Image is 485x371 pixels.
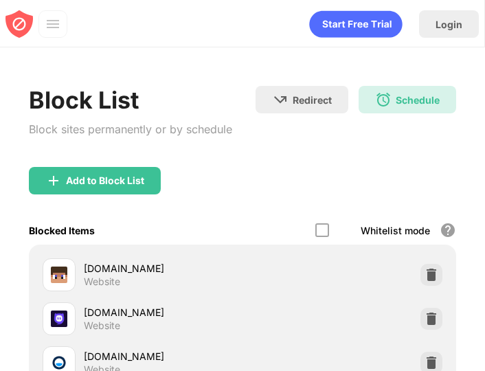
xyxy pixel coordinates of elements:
div: Add to Block List [66,175,144,186]
div: Whitelist mode [361,225,430,236]
div: Website [84,319,120,332]
div: Block sites permanently or by schedule [29,120,232,139]
div: Website [84,276,120,288]
div: Block List [29,86,232,114]
img: favicons [51,311,67,327]
div: Blocked Items [29,225,95,236]
div: Login [436,19,462,30]
div: [DOMAIN_NAME] [84,349,242,363]
div: Schedule [396,94,440,106]
div: [DOMAIN_NAME] [84,261,242,276]
div: [DOMAIN_NAME] [84,305,242,319]
img: blocksite-icon-red.svg [5,10,33,38]
div: Redirect [293,94,332,106]
img: favicons [51,267,67,283]
img: favicons [51,355,67,371]
div: animation [309,10,403,38]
